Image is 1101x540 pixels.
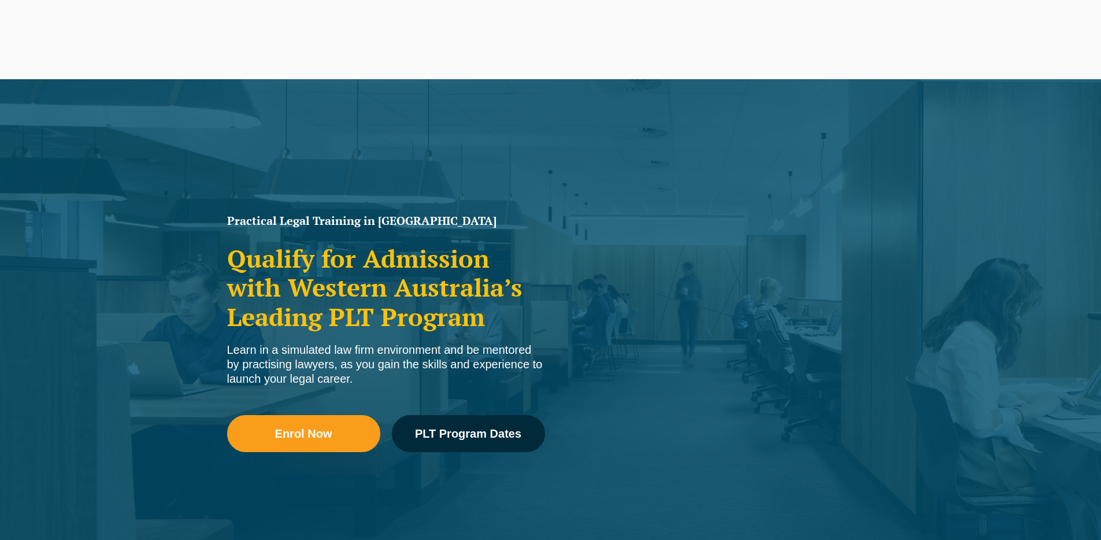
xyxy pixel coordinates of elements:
a: PLT Program Dates [392,415,545,452]
h1: Practical Legal Training in [GEOGRAPHIC_DATA] [227,215,545,227]
span: PLT Program Dates [415,428,521,439]
a: Enrol Now [227,415,380,452]
h2: Qualify for Admission with Western Australia’s Leading PLT Program [227,244,545,331]
span: Enrol Now [275,428,332,439]
div: Learn in a simulated law firm environment and be mentored by practising lawyers, as you gain the ... [227,343,545,386]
